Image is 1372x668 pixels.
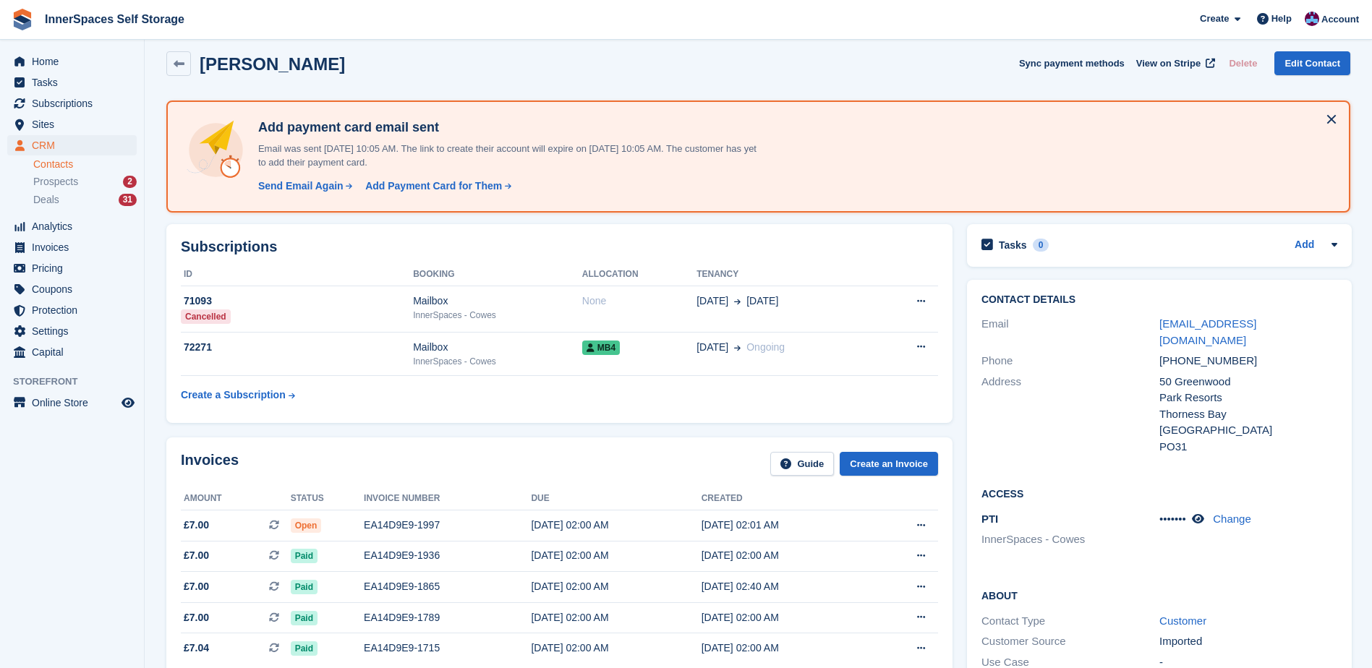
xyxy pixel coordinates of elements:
[7,342,137,362] a: menu
[1159,317,1256,346] a: [EMAIL_ADDRESS][DOMAIN_NAME]
[291,518,322,533] span: Open
[1159,439,1337,455] div: PO31
[840,452,938,476] a: Create an Invoice
[33,192,137,207] a: Deals 31
[1159,406,1337,423] div: Thorness Bay
[364,518,531,533] div: EA14D9E9-1997
[364,641,531,656] div: EA14D9E9-1715
[32,321,119,341] span: Settings
[746,341,785,353] span: Ongoing
[1213,513,1251,525] a: Change
[696,340,728,355] span: [DATE]
[1223,51,1263,75] button: Delete
[7,393,137,413] a: menu
[531,610,701,625] div: [DATE] 02:00 AM
[32,279,119,299] span: Coupons
[702,641,872,656] div: [DATE] 02:00 AM
[184,579,209,594] span: £7.00
[1033,239,1049,252] div: 0
[981,531,1159,548] li: InnerSpaces - Cowes
[981,294,1337,306] h2: Contact Details
[7,135,137,155] a: menu
[33,158,137,171] a: Contacts
[7,216,137,236] a: menu
[252,142,759,170] p: Email was sent [DATE] 10:05 AM. The link to create their account will expire on [DATE] 10:05 AM. ...
[7,237,137,257] a: menu
[7,258,137,278] a: menu
[32,216,119,236] span: Analytics
[32,72,119,93] span: Tasks
[413,263,582,286] th: Booking
[13,374,144,389] span: Storefront
[33,174,137,189] a: Prospects 2
[1274,51,1350,75] a: Edit Contact
[181,340,413,355] div: 72271
[291,487,364,510] th: Status
[364,548,531,563] div: EA14D9E9-1936
[119,394,137,411] a: Preview store
[32,135,119,155] span: CRM
[364,487,531,510] th: Invoice number
[702,579,872,594] div: [DATE] 02:40 AM
[413,355,582,368] div: InnerSpaces - Cowes
[184,641,209,656] span: £7.04
[1159,633,1337,650] div: Imported
[32,114,119,134] span: Sites
[981,613,1159,630] div: Contact Type
[1130,51,1218,75] a: View on Stripe
[7,279,137,299] a: menu
[200,54,345,74] h2: [PERSON_NAME]
[12,9,33,30] img: stora-icon-8386f47178a22dfd0bd8f6a31ec36ba5ce8667c1dd55bd0f319d3a0aa187defe.svg
[531,518,701,533] div: [DATE] 02:00 AM
[702,610,872,625] div: [DATE] 02:00 AM
[696,263,876,286] th: Tenancy
[32,237,119,257] span: Invoices
[1159,390,1337,406] div: Park Resorts
[981,316,1159,348] div: Email
[981,374,1159,455] div: Address
[365,179,502,194] div: Add Payment Card for Them
[1159,615,1206,627] a: Customer
[33,175,78,189] span: Prospects
[582,341,620,355] span: MB4
[531,487,701,510] th: Due
[181,487,291,510] th: Amount
[1295,237,1314,254] a: Add
[7,51,137,72] a: menu
[185,119,247,181] img: add-payment-card-4dbda4983b697a7845d177d07a5d71e8a16f1ec00487972de202a45f1e8132f5.svg
[531,548,701,563] div: [DATE] 02:00 AM
[7,114,137,134] a: menu
[1200,12,1229,26] span: Create
[359,179,513,194] a: Add Payment Card for Them
[181,294,413,309] div: 71093
[582,263,696,286] th: Allocation
[999,239,1027,252] h2: Tasks
[1159,374,1337,390] div: 50 Greenwood
[181,382,295,408] a: Create a Subscription
[7,93,137,114] a: menu
[119,194,137,206] div: 31
[291,549,318,563] span: Paid
[252,119,759,136] h4: Add payment card email sent
[32,342,119,362] span: Capital
[1321,12,1359,27] span: Account
[1159,513,1186,525] span: •••••••
[291,611,318,625] span: Paid
[123,176,137,188] div: 2
[39,7,190,31] a: InnerSpaces Self Storage
[413,340,582,355] div: Mailbox
[184,610,209,625] span: £7.00
[7,72,137,93] a: menu
[33,193,59,207] span: Deals
[184,548,209,563] span: £7.00
[1271,12,1292,26] span: Help
[981,486,1337,500] h2: Access
[413,294,582,309] div: Mailbox
[32,300,119,320] span: Protection
[1159,353,1337,369] div: [PHONE_NUMBER]
[413,309,582,322] div: InnerSpaces - Cowes
[582,294,696,309] div: None
[702,518,872,533] div: [DATE] 02:01 AM
[531,579,701,594] div: [DATE] 02:00 AM
[181,387,286,403] div: Create a Subscription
